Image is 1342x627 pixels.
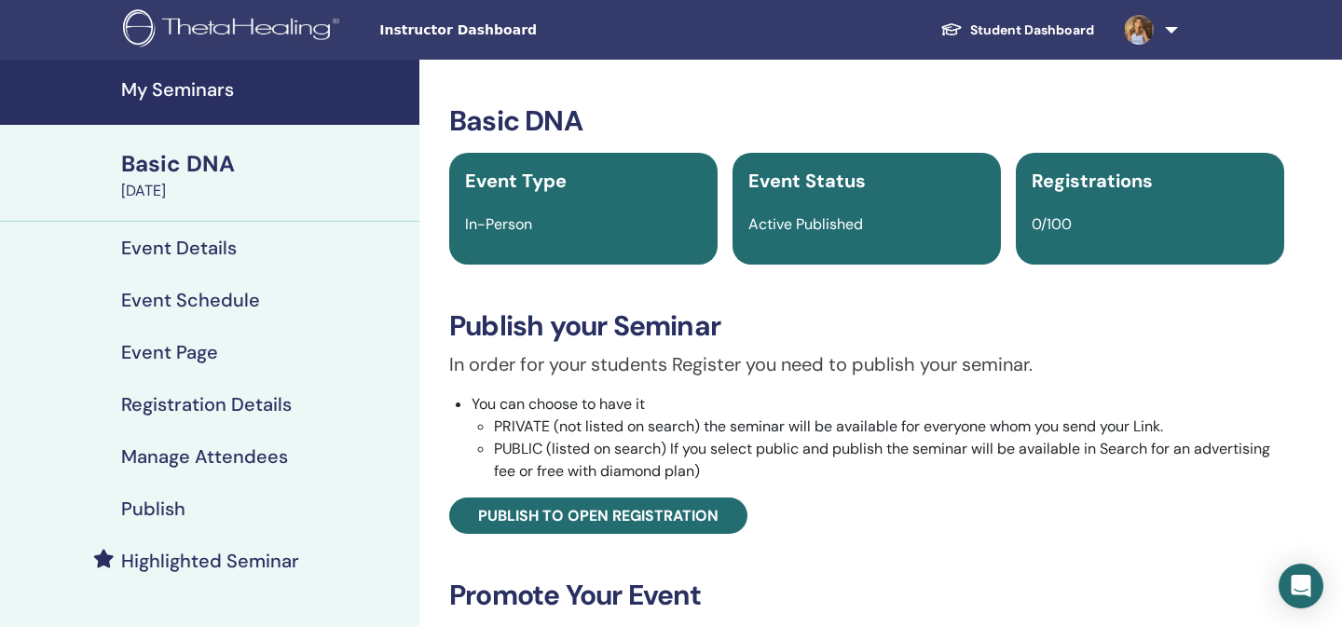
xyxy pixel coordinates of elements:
span: Registrations [1032,169,1153,193]
h4: Event Schedule [121,289,260,311]
div: [DATE] [121,180,408,202]
span: Instructor Dashboard [379,20,659,40]
h4: Registration Details [121,393,292,416]
div: Basic DNA [121,148,408,180]
span: 0/100 [1032,214,1072,234]
h4: Highlighted Seminar [121,550,299,572]
img: default.jpg [1124,15,1154,45]
h4: Publish [121,498,185,520]
h3: Promote Your Event [449,579,1284,612]
h3: Publish your Seminar [449,309,1284,343]
h4: Event Details [121,237,237,259]
p: In order for your students Register you need to publish your seminar. [449,350,1284,378]
span: Event Status [748,169,866,193]
a: Student Dashboard [925,13,1109,48]
img: logo.png [123,9,346,51]
h4: Manage Attendees [121,445,288,468]
li: PUBLIC (listed on search) If you select public and publish the seminar will be available in Searc... [494,438,1284,483]
span: Active Published [748,214,863,234]
img: graduation-cap-white.svg [940,21,963,37]
li: You can choose to have it [472,393,1284,483]
div: Open Intercom Messenger [1279,564,1323,608]
span: Publish to open registration [478,506,719,525]
li: PRIVATE (not listed on search) the seminar will be available for everyone whom you send your Link. [494,416,1284,438]
h3: Basic DNA [449,104,1284,138]
h4: Event Page [121,341,218,363]
span: Event Type [465,169,567,193]
a: Basic DNA[DATE] [110,148,419,202]
span: In-Person [465,214,532,234]
h4: My Seminars [121,78,408,101]
a: Publish to open registration [449,498,747,534]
